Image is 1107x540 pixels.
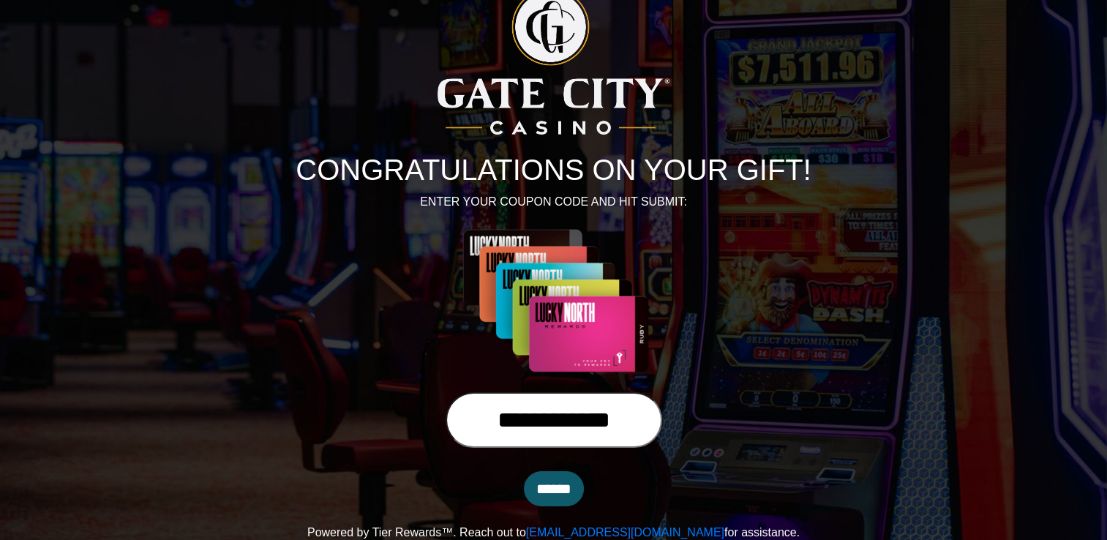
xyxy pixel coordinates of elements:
span: Powered by Tier Rewards™. Reach out to for assistance. [307,526,800,539]
a: [EMAIL_ADDRESS][DOMAIN_NAME] [526,526,724,539]
img: Center Image [424,228,684,375]
p: ENTER YOUR COUPON CODE AND HIT SUBMIT: [148,193,960,211]
h1: CONGRATULATIONS ON YOUR GIFT! [148,152,960,187]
